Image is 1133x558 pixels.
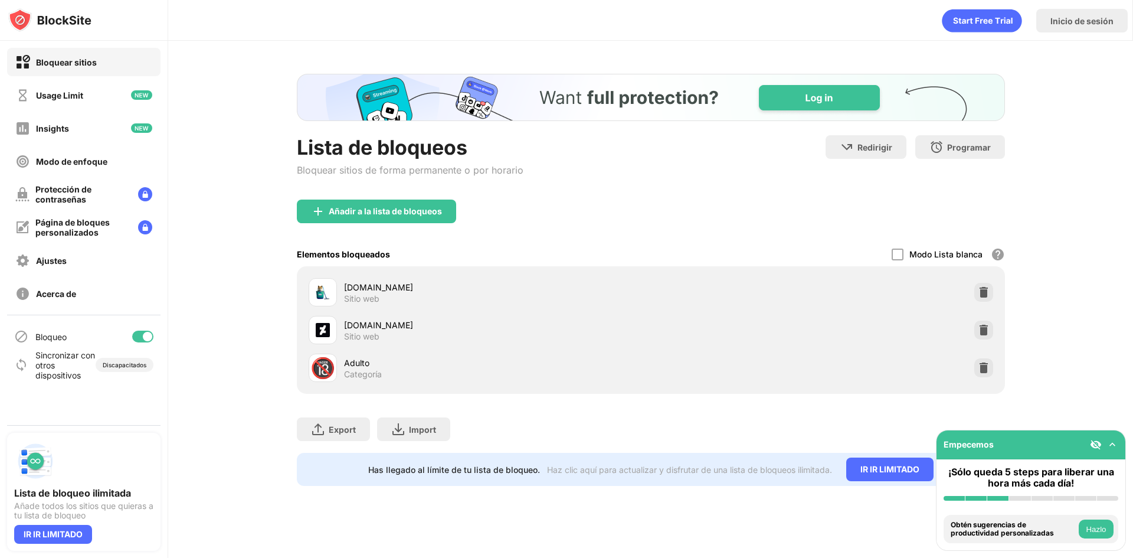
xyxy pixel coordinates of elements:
[14,358,28,372] img: sync-icon.svg
[131,123,152,133] img: new-icon.svg
[297,249,390,259] div: Elementos bloqueados
[329,425,356,435] div: Export
[297,164,523,176] div: Bloquear sitios de forma permanente o por horario
[36,256,67,266] div: Ajustes
[951,521,1076,538] div: Obtén sugerencias de productividad personalizadas
[15,286,30,301] img: about-off.svg
[15,253,30,268] img: settings-off.svg
[344,357,651,369] div: Adulto
[329,207,442,216] div: Añadir a la lista de bloqueos
[857,142,892,152] div: Redirigir
[14,440,57,482] img: push-block-list.svg
[103,361,146,368] div: Discapacitados
[368,465,540,475] div: Has llegado al límite de tu lista de bloqueo.
[316,285,330,299] img: favicons
[15,88,30,103] img: time-usage-off.svg
[36,289,76,299] div: Acerca de
[547,465,832,475] div: Haz clic aquí para actualizar y disfrutar de una lista de bloqueos ilimitada.
[35,217,129,237] div: Página de bloques personalizados
[36,156,107,167] div: Modo de enfoque
[14,329,28,344] img: blocking-icon.svg
[14,501,153,520] div: Añade todos los sitios que quieras a tu lista de bloqueo
[15,220,30,234] img: customize-block-page-off.svg
[15,121,30,136] img: insights-off.svg
[35,332,67,342] div: Bloqueo
[36,57,97,67] div: Bloquear sitios
[297,135,523,159] div: Lista de bloqueos
[14,487,153,499] div: Lista de bloqueo ilimitada
[344,369,382,380] div: Categoría
[344,319,651,331] div: [DOMAIN_NAME]
[35,184,129,204] div: Protección de contraseñas
[944,439,994,449] div: Empecemos
[1079,520,1114,539] button: Hazlo
[947,142,991,152] div: Programar
[846,458,934,481] div: IR IR LIMITADO
[316,323,330,337] img: favicons
[1106,439,1118,451] img: omni-setup-toggle.svg
[944,466,1118,489] div: ¡Sólo queda 5 steps para liberar una hora más cada día!
[8,8,91,32] img: logo-blocksite.svg
[1050,16,1114,26] div: Inicio de sesión
[15,154,30,169] img: focus-off.svg
[15,187,30,201] img: password-protection-off.svg
[35,350,96,380] div: Sincronizar con otros dispositivos
[344,293,379,304] div: Sitio web
[36,90,83,100] div: Usage Limit
[909,249,983,259] div: Modo Lista blanca
[344,331,379,342] div: Sitio web
[297,74,1005,121] iframe: Banner
[15,55,30,70] img: block-on.svg
[36,123,69,133] div: Insights
[1090,439,1102,451] img: eye-not-visible.svg
[310,356,335,380] div: 🔞
[344,281,651,293] div: [DOMAIN_NAME]
[131,90,152,100] img: new-icon.svg
[14,525,92,544] div: IR IR LIMITADO
[138,187,152,201] img: lock-menu.svg
[138,220,152,234] img: lock-menu.svg
[409,425,436,435] div: Import
[942,9,1022,32] div: animation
